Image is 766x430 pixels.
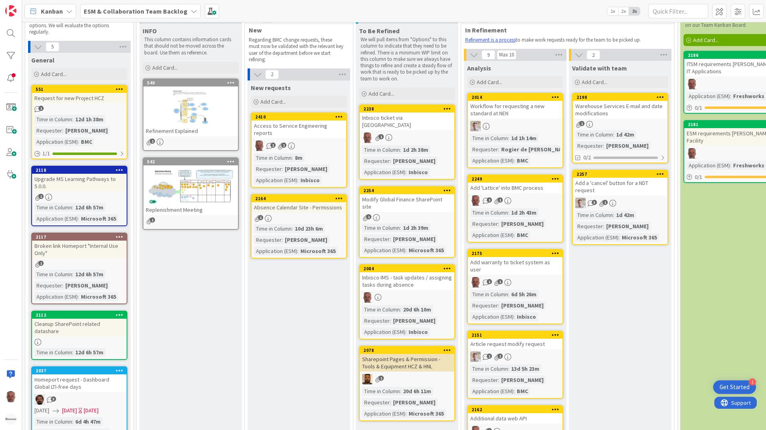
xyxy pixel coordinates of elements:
div: 2014 [468,94,562,101]
span: Add Card... [369,90,394,97]
span: 1 [498,197,503,203]
span: Add Card... [41,70,67,78]
span: : [282,235,283,244]
span: 1 [498,279,503,284]
span: : [405,168,407,177]
span: : [390,316,391,325]
div: Requester [254,235,282,244]
span: 2 [487,197,492,203]
div: Article request modify request [468,339,562,349]
div: 2118Upgrade MS Learning Pathways to 5.0.0. [32,167,127,191]
div: Time in Column [34,203,72,212]
div: Application (ESM) [470,231,514,239]
div: 2175 [472,251,562,256]
div: Time in Column [470,134,508,143]
span: 2x [618,7,629,15]
div: Time in Column [362,145,400,154]
div: Modify Global Finance SharePoint site [360,194,454,212]
div: DM [360,374,454,384]
div: 2410 [252,113,346,121]
div: 551 [32,86,127,93]
div: Requester [470,219,498,228]
span: 1 [366,214,371,219]
div: Rogier de [PERSON_NAME] [499,145,573,154]
span: Add Card... [260,98,286,105]
span: : [508,364,509,373]
div: Microsoft 365 [407,246,446,255]
div: [PERSON_NAME] [391,157,437,165]
div: 2254Modify Global Finance SharePoint site [360,187,454,212]
span: : [619,233,620,242]
div: [PERSON_NAME] [604,141,651,150]
div: Application (ESM) [254,176,297,185]
div: 2164Absence Calendar Site - Permissions [252,195,346,213]
div: Time in Column [34,270,72,279]
span: 1 [498,354,503,359]
div: 1d 2h 39m [401,223,430,232]
div: [PERSON_NAME] [63,126,110,135]
div: 12d 6h 57m [73,348,105,357]
img: Visit kanbanzone.com [5,5,16,16]
span: : [400,223,401,232]
div: 1d 42m [614,130,636,139]
div: Request for new Project HCZ [32,93,127,103]
span: 1 [487,279,492,284]
div: Requester [34,126,62,135]
span: : [400,145,401,154]
span: 1 [281,143,286,148]
div: 2037Homeport request - Dashboard Global LTI-free days [32,367,127,392]
img: HB [470,195,481,206]
div: Time in Column [254,153,292,162]
span: Add Card... [477,78,502,86]
div: [PERSON_NAME] [283,165,329,173]
div: Inbisco [407,168,430,177]
div: Homeport request - Dashboard Global LTI-free days [32,374,127,392]
div: 2198Warehouse Services E-mail and date modifications [573,94,667,119]
span: New [249,26,343,34]
div: 2175Add warranty to ticket system as user [468,250,562,275]
p: This column contains information cards that should not be moved across the board. Use them as ref... [144,36,237,56]
span: : [390,235,391,243]
div: Max 10 [499,53,514,57]
div: 6d 5h 26m [509,290,538,299]
div: Warehouse Services E-mail and date modifications [573,101,667,119]
div: 2151Article request modify request [468,332,562,349]
div: Cleanup SharePoint related datashare [32,319,127,336]
span: : [405,246,407,255]
span: 0 / 1 [695,173,702,181]
div: Replenishment Meeting [143,205,238,215]
span: : [297,247,298,255]
div: 542Replenishment Meeting [143,158,238,215]
span: General [31,56,54,64]
p: Regarding BMC change requests, these must now be validated with the relevant key user of the depa... [249,37,343,63]
span: : [498,376,499,384]
div: Inbisco [515,312,538,321]
img: AC [34,394,45,405]
div: 2164 [252,195,346,202]
div: 2014 [472,94,562,100]
div: 2112Cleanup SharePoint related datashare [32,311,127,336]
span: : [72,203,73,212]
div: 540 [143,79,238,86]
div: [PERSON_NAME] [391,235,437,243]
div: HB [360,292,454,303]
div: Microsoft 365 [79,292,118,301]
div: Rd [468,121,562,131]
div: Inbisco [298,176,322,185]
div: HB [360,133,454,143]
div: 2238 [363,106,454,112]
span: Add Card... [693,36,719,44]
div: 2118 [32,167,127,174]
span: : [390,157,391,165]
span: : [400,305,401,314]
div: Microsoft 365 [620,233,659,242]
div: 2117 [32,233,127,241]
div: Add a 'cancel' button for a NDT request [573,178,667,195]
div: Application (ESM) [687,92,730,100]
div: Upgrade MS Learning Pathways to 5.0.0. [32,174,127,191]
div: Time in Column [470,208,508,217]
div: Absence Calendar Site - Permissions [252,202,346,213]
span: 1 [38,194,44,199]
span: : [72,348,73,357]
div: 2162 [468,406,562,413]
